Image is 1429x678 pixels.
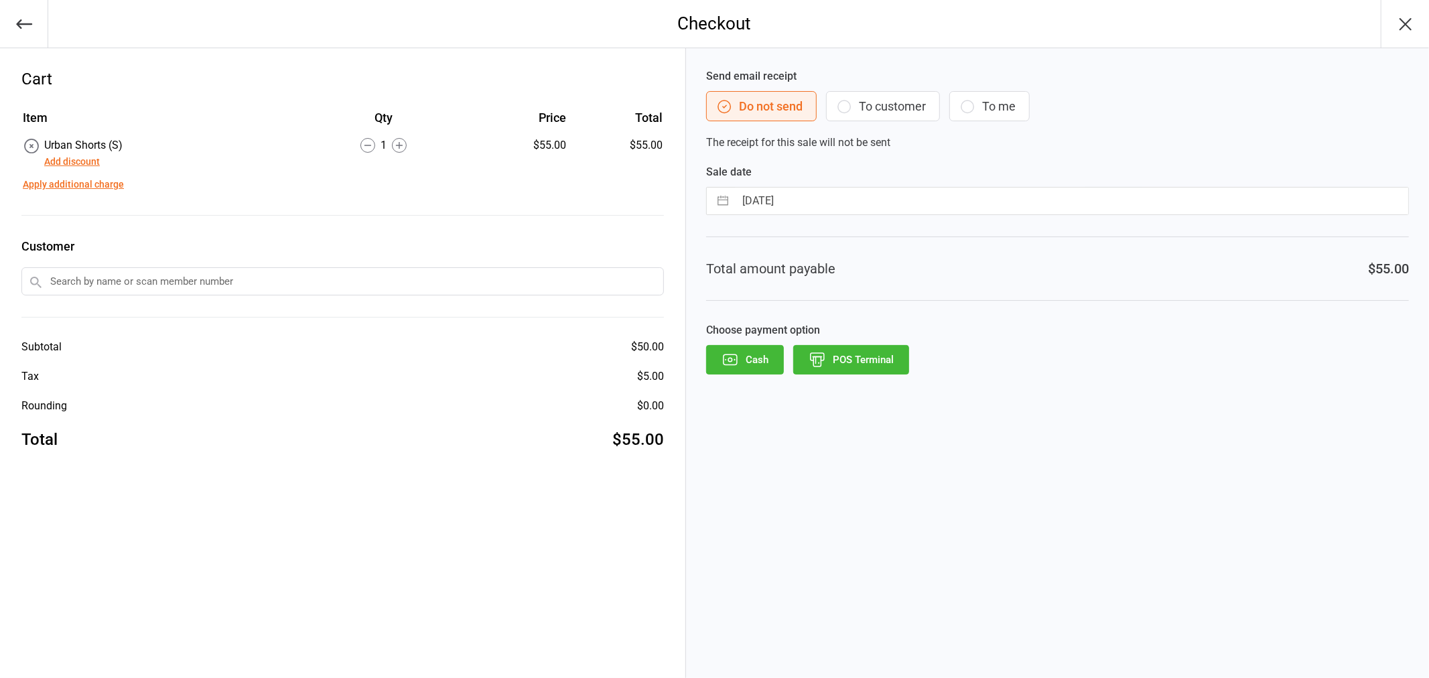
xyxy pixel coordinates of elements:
[23,109,299,136] th: Item
[21,427,58,452] div: Total
[300,109,467,136] th: Qty
[21,368,39,385] div: Tax
[1368,259,1409,279] div: $55.00
[23,178,124,192] button: Apply additional charge
[706,322,1409,338] label: Choose payment option
[571,137,663,169] td: $55.00
[44,155,100,169] button: Add discount
[637,368,664,385] div: $5.00
[706,345,784,375] button: Cash
[21,267,664,295] input: Search by name or scan member number
[468,109,566,127] div: Price
[631,339,664,355] div: $50.00
[706,91,817,121] button: Do not send
[21,67,664,91] div: Cart
[21,339,62,355] div: Subtotal
[706,164,1409,180] label: Sale date
[706,259,835,279] div: Total amount payable
[706,68,1409,84] label: Send email receipt
[468,137,566,153] div: $55.00
[637,398,664,414] div: $0.00
[612,427,664,452] div: $55.00
[21,398,67,414] div: Rounding
[949,91,1030,121] button: To me
[300,137,467,153] div: 1
[571,109,663,136] th: Total
[793,345,909,375] button: POS Terminal
[21,237,664,255] label: Customer
[706,68,1409,151] div: The receipt for this sale will not be sent
[826,91,940,121] button: To customer
[44,139,123,151] span: Urban Shorts (S)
